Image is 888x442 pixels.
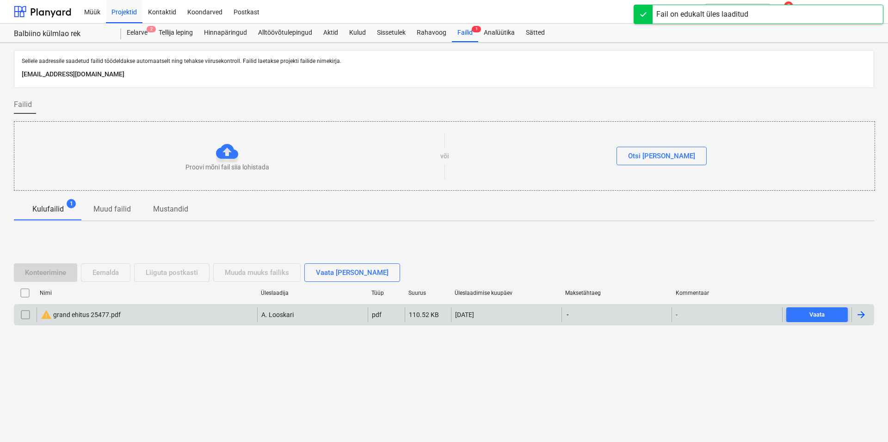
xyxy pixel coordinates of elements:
iframe: Chat Widget [842,398,888,442]
span: 2 [147,26,156,32]
div: Maksetähtaeg [565,290,668,296]
div: grand ehitus 25477.pdf [41,309,121,320]
a: Rahavoog [411,24,452,42]
a: Failid1 [452,24,478,42]
a: Hinnapäringud [198,24,253,42]
div: Otsi [PERSON_NAME] [628,150,695,162]
p: Kulufailid [32,204,64,215]
button: Otsi [PERSON_NAME] [617,147,707,165]
p: Sellele aadressile saadetud failid töödeldakse automaatselt ning tehakse viirusekontroll. Failid ... [22,58,866,65]
span: warning [41,309,52,320]
a: Aktid [318,24,344,42]
div: Üleslaadija [261,290,364,296]
p: või [440,151,449,161]
div: Kommentaar [676,290,779,296]
div: Suurus [408,290,447,296]
a: Sätted [520,24,550,42]
a: Tellija leping [153,24,198,42]
a: Eelarve2 [121,24,153,42]
div: Nimi [40,290,253,296]
div: Balbiino külmlao rek [14,29,110,39]
div: Fail on edukalt üles laaditud [656,9,748,20]
div: Vaata [809,310,825,320]
p: A. Looskari [261,310,294,319]
a: Sissetulek [371,24,411,42]
a: Kulud [344,24,371,42]
div: Eelarve [121,24,153,42]
button: Vaata [PERSON_NAME] [304,263,400,282]
div: - [676,311,678,318]
span: 1 [67,199,76,208]
span: - [566,310,570,319]
p: [EMAIL_ADDRESS][DOMAIN_NAME] [22,69,866,80]
div: 110.52 KB [409,311,439,318]
span: 1 [472,26,481,32]
div: Üleslaadimise kuupäev [455,290,558,296]
button: Vaata [786,307,848,322]
div: Tüüp [371,290,401,296]
p: Muud failid [93,204,131,215]
div: pdf [372,311,382,318]
p: Mustandid [153,204,188,215]
p: Proovi mõni fail siia lohistada [185,162,269,172]
a: Analüütika [478,24,520,42]
div: [DATE] [455,311,474,318]
div: Proovi mõni fail siia lohistadavõiOtsi [PERSON_NAME] [14,121,875,191]
span: Failid [14,99,32,110]
div: Vaata [PERSON_NAME] [316,267,388,279]
div: Failid [452,24,478,42]
a: Alltöövõtulepingud [253,24,318,42]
